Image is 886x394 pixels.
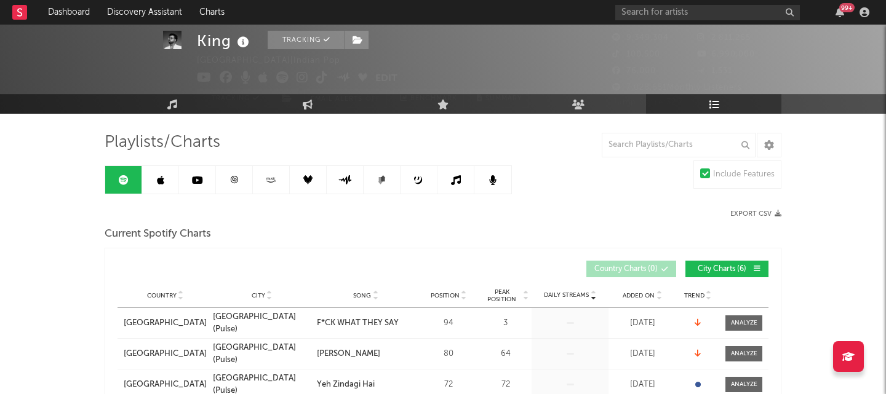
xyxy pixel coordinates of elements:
span: City Charts ( 6 ) [693,266,750,273]
a: [GEOGRAPHIC_DATA] [124,317,207,329]
div: [DATE] [612,348,673,360]
button: 99+ [836,7,844,17]
div: 94 [421,317,476,329]
span: Playlists/Charts [105,135,220,150]
span: Trend [684,292,704,299]
span: 76,000 [612,67,656,75]
button: Edit [375,71,397,87]
span: Daily Streams [544,291,589,300]
div: Include Features [713,167,775,182]
span: Country Charts ( 0 ) [594,266,658,273]
a: Yeh Zindagi Hai [317,379,415,391]
span: 2,811,265 [697,34,751,42]
button: Country Charts(0) [586,261,676,277]
div: 80 [421,348,476,360]
div: 72 [421,379,476,391]
button: City Charts(6) [685,261,768,277]
a: Benchmark [393,89,464,108]
span: Position [431,292,460,299]
div: 72 [482,379,529,391]
span: Song [353,292,371,299]
input: Search Playlists/Charts [602,133,756,157]
span: 7,028,651 Monthly Listeners [612,84,742,92]
a: [GEOGRAPHIC_DATA] (Pulse) [213,311,311,335]
span: Current Spotify Charts [105,227,211,242]
div: King [197,31,252,51]
div: F*CK WHAT THEY SAY [317,317,399,329]
button: Summary [470,89,529,108]
button: Tracking [197,89,274,108]
span: 6,990,000 [697,50,755,58]
span: City [252,292,265,299]
div: 99 + [839,3,855,12]
span: 9,349,304 [612,34,669,42]
span: Country [147,292,177,299]
div: [DATE] [612,317,673,329]
span: Peak Position [482,288,521,303]
span: 1,531 [697,67,732,75]
button: Export CSV [730,210,781,218]
button: Tracking [268,31,345,49]
div: [PERSON_NAME] [317,348,380,360]
a: F*CK WHAT THEY SAY [317,317,415,329]
a: [GEOGRAPHIC_DATA] [124,348,207,360]
button: Email AlertsOff [304,89,387,108]
div: [DATE] [612,379,673,391]
a: [GEOGRAPHIC_DATA] (Pulse) [213,342,311,366]
div: 64 [482,348,529,360]
div: [GEOGRAPHIC_DATA] | Indian Pop [197,53,354,68]
span: 100,500 [612,50,660,58]
div: 3 [482,317,529,329]
a: [GEOGRAPHIC_DATA] [124,379,207,391]
a: [PERSON_NAME] [317,348,415,360]
span: Added On [623,292,655,299]
span: Benchmark [410,92,457,106]
div: Yeh Zindagi Hai [317,379,375,391]
input: Search for artists [615,5,800,20]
